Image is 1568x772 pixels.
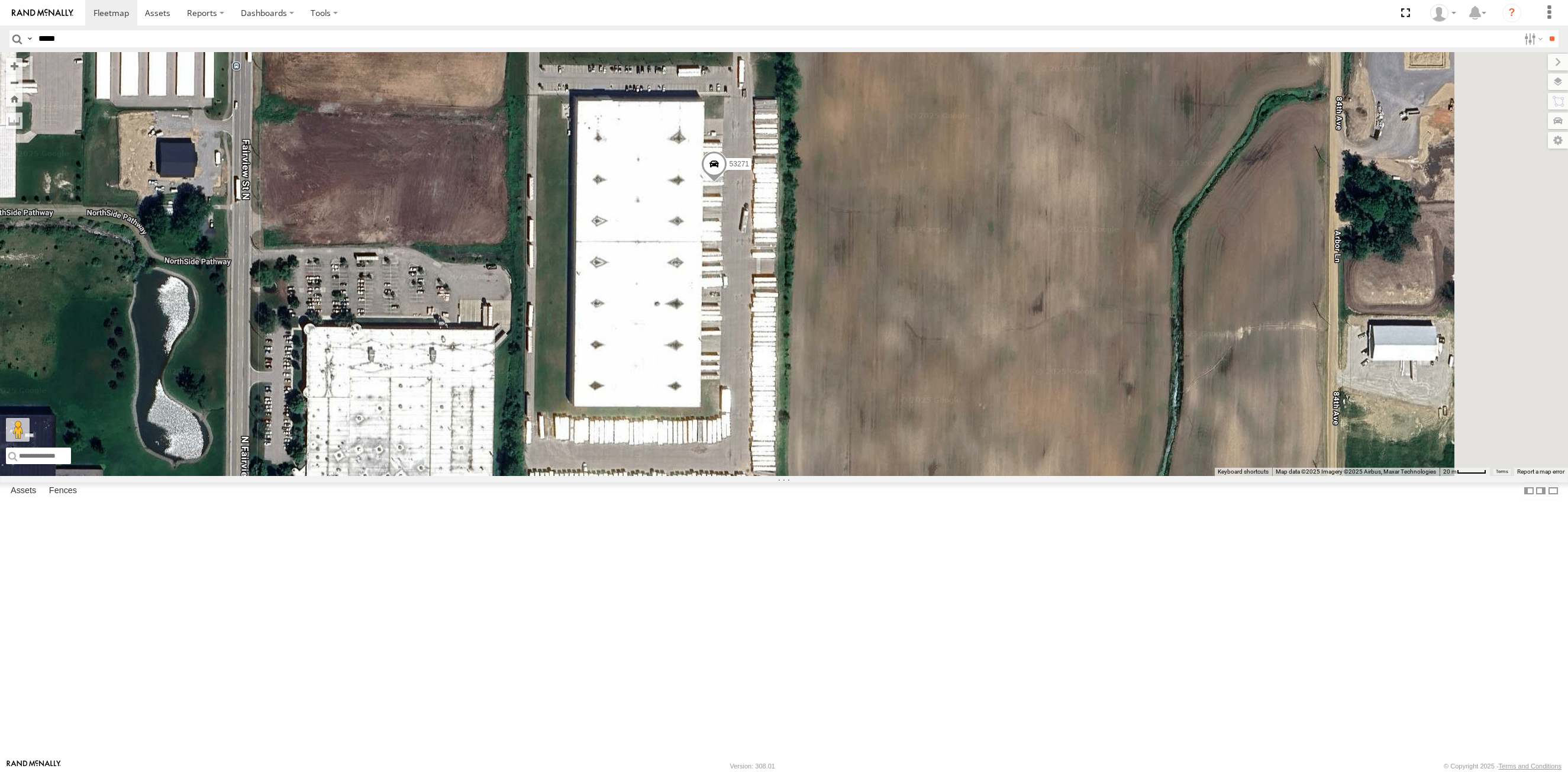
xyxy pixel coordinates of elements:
button: Keyboard shortcuts [1218,468,1269,476]
img: rand-logo.svg [12,9,73,17]
span: Map data ©2025 Imagery ©2025 Airbus, Maxar Technologies [1276,468,1436,475]
label: Search Filter Options [1519,30,1545,47]
a: Report a map error [1517,468,1564,475]
button: Zoom Home [6,91,22,107]
div: Miky Transport [1426,4,1460,22]
label: Dock Summary Table to the Left [1523,482,1535,500]
button: Zoom out [6,74,22,91]
button: Zoom in [6,58,22,74]
a: Terms and Conditions [1499,763,1561,770]
label: Search Query [25,30,34,47]
label: Hide Summary Table [1547,482,1559,500]
label: Assets [5,482,42,499]
div: © Copyright 2025 - [1444,763,1561,770]
a: Terms (opens in new tab) [1496,469,1508,474]
label: Dock Summary Table to the Right [1535,482,1547,500]
label: Measure [6,112,22,129]
i: ? [1502,4,1521,22]
label: Map Settings [1548,132,1568,149]
button: Map Scale: 20 m per 46 pixels [1440,468,1490,476]
label: Fences [43,482,83,499]
div: Version: 308.01 [730,763,775,770]
button: Drag Pegman onto the map to open Street View [6,418,30,442]
span: 20 m [1443,468,1457,475]
a: Visit our Website [7,760,61,772]
span: 53271 [730,160,749,168]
